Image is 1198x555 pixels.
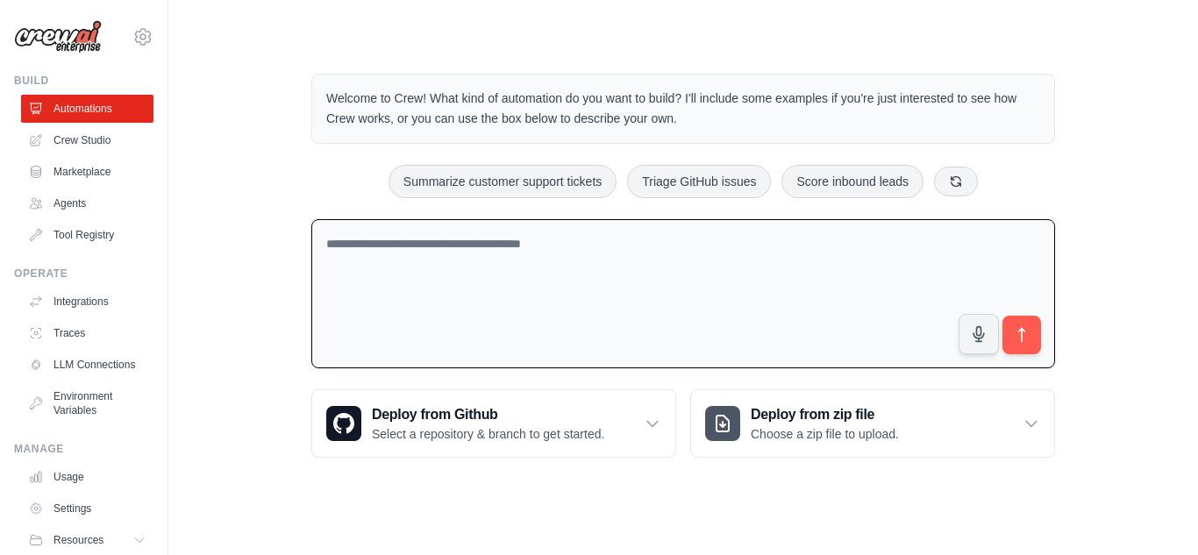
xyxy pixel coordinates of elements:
button: Resources [21,526,153,554]
p: Choose a zip file to upload. [751,425,899,443]
a: Settings [21,495,153,523]
a: Usage [21,463,153,491]
h3: Deploy from zip file [751,404,899,425]
a: Agents [21,189,153,217]
button: Triage GitHub issues [627,165,771,198]
div: Build [14,74,153,88]
div: Operate [14,267,153,281]
p: Select a repository & branch to get started. [372,425,604,443]
a: Integrations [21,288,153,316]
a: Environment Variables [21,382,153,424]
button: Score inbound leads [781,165,923,198]
p: Welcome to Crew! What kind of automation do you want to build? I'll include some examples if you'... [326,89,1040,129]
span: Resources [53,533,103,547]
a: LLM Connections [21,351,153,379]
a: Marketplace [21,158,153,186]
a: Crew Studio [21,126,153,154]
div: Manage [14,442,153,456]
h3: Deploy from Github [372,404,604,425]
a: Traces [21,319,153,347]
a: Tool Registry [21,221,153,249]
img: Logo [14,20,102,53]
button: Summarize customer support tickets [389,165,617,198]
a: Automations [21,95,153,123]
